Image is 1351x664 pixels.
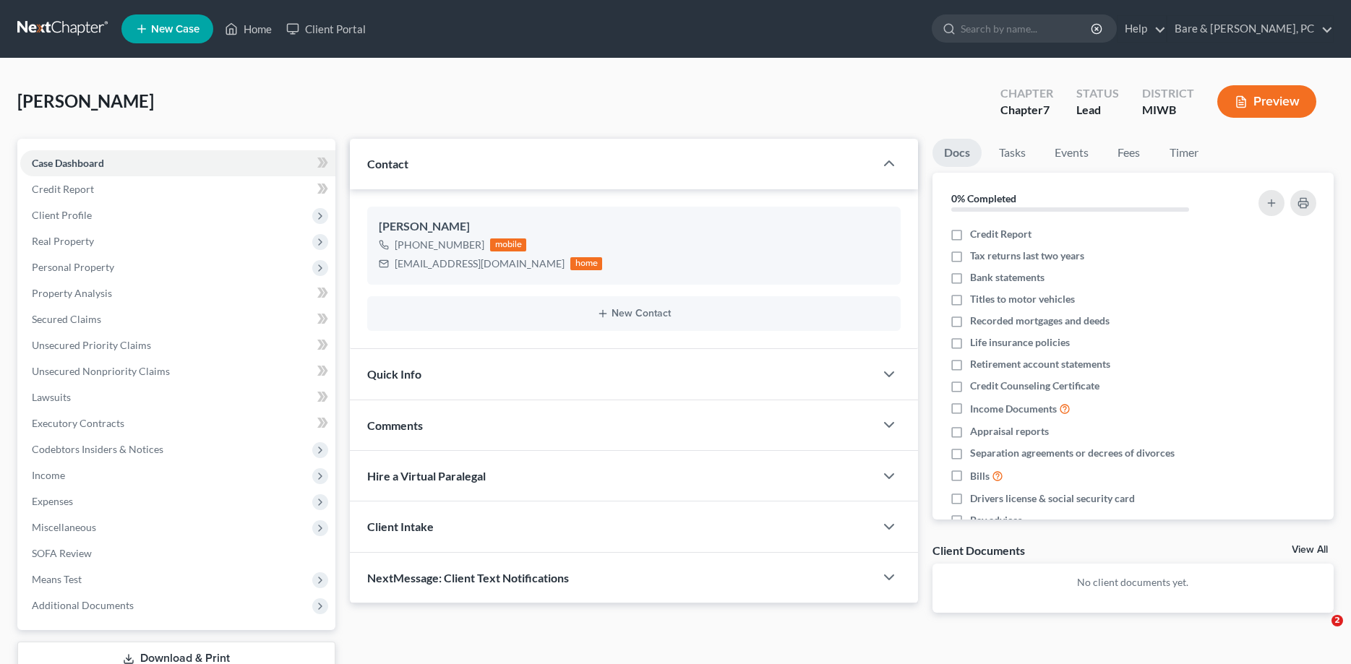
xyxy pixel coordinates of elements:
[32,599,134,611] span: Additional Documents
[17,90,154,111] span: [PERSON_NAME]
[1302,615,1337,650] iframe: Intercom live chat
[970,314,1110,328] span: Recorded mortgages and deeds
[970,292,1075,306] span: Titles to motor vehicles
[367,367,421,381] span: Quick Info
[367,519,434,533] span: Client Intake
[279,16,373,42] a: Client Portal
[1000,102,1053,118] div: Chapter
[1106,139,1152,167] a: Fees
[1217,85,1316,118] button: Preview
[32,209,92,221] span: Client Profile
[970,469,990,483] span: Bills
[218,16,279,42] a: Home
[1142,102,1194,118] div: MIWB
[395,256,565,271] div: [EMAIL_ADDRESS][DOMAIN_NAME]
[32,235,94,247] span: Real Property
[32,417,124,429] span: Executory Contracts
[367,157,408,171] span: Contact
[970,424,1049,439] span: Appraisal reports
[32,573,82,585] span: Means Test
[32,313,101,325] span: Secured Claims
[1142,85,1194,102] div: District
[32,183,94,195] span: Credit Report
[32,469,65,481] span: Income
[1158,139,1210,167] a: Timer
[1043,139,1100,167] a: Events
[1076,102,1119,118] div: Lead
[1118,16,1166,42] a: Help
[490,238,526,251] div: mobile
[970,335,1070,350] span: Life insurance policies
[970,491,1135,506] span: Drivers license & social security card
[367,469,486,483] span: Hire a Virtual Paralegal
[1043,103,1050,116] span: 7
[1000,85,1053,102] div: Chapter
[379,218,888,236] div: [PERSON_NAME]
[970,249,1084,263] span: Tax returns last two years
[932,139,982,167] a: Docs
[395,238,484,252] div: [PHONE_NUMBER]
[951,192,1016,204] strong: 0% Completed
[1167,16,1333,42] a: Bare & [PERSON_NAME], PC
[367,418,423,432] span: Comments
[570,257,602,270] div: home
[32,261,114,273] span: Personal Property
[20,358,335,384] a: Unsecured Nonpriority Claims
[932,543,1025,558] div: Client Documents
[367,571,569,585] span: NextMessage: Client Text Notifications
[32,157,104,169] span: Case Dashboard
[20,280,335,306] a: Property Analysis
[1076,85,1119,102] div: Status
[151,24,200,35] span: New Case
[32,391,71,403] span: Lawsuits
[20,306,335,332] a: Secured Claims
[20,176,335,202] a: Credit Report
[32,287,112,299] span: Property Analysis
[32,339,151,351] span: Unsecured Priority Claims
[1331,615,1343,626] span: 2
[961,15,1093,42] input: Search by name...
[970,446,1175,460] span: Separation agreements or decrees of divorces
[970,357,1110,371] span: Retirement account statements
[970,270,1045,285] span: Bank statements
[970,402,1057,416] span: Income Documents
[987,139,1037,167] a: Tasks
[970,513,1022,527] span: Pay advices
[32,365,170,377] span: Unsecured Nonpriority Claims
[32,547,92,559] span: SOFA Review
[944,575,1322,590] p: No client documents yet.
[20,384,335,410] a: Lawsuits
[1292,545,1328,555] a: View All
[32,495,73,507] span: Expenses
[32,443,163,455] span: Codebtors Insiders & Notices
[970,379,1099,393] span: Credit Counseling Certificate
[32,521,96,533] span: Miscellaneous
[20,150,335,176] a: Case Dashboard
[970,227,1032,241] span: Credit Report
[20,410,335,436] a: Executory Contracts
[20,332,335,358] a: Unsecured Priority Claims
[20,540,335,566] a: SOFA Review
[379,308,888,319] button: New Contact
